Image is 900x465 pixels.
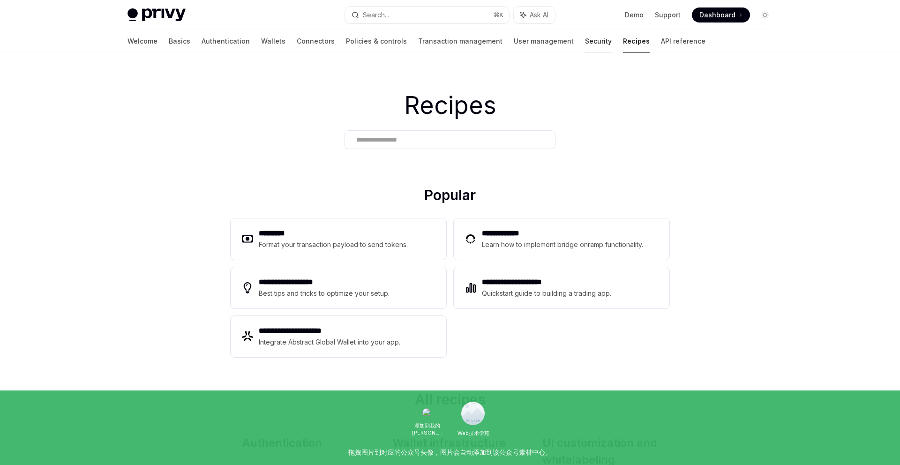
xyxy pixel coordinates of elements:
[346,30,407,52] a: Policies & controls
[757,7,772,22] button: Toggle dark mode
[169,30,190,52] a: Basics
[127,8,186,22] img: light logo
[454,218,669,260] a: **** **** ***Learn how to implement bridge onramp functionality.
[259,239,408,250] div: Format your transaction payload to send tokens.
[127,30,157,52] a: Welcome
[623,30,650,52] a: Recipes
[231,187,669,207] h2: Popular
[259,288,391,299] div: Best tips and tricks to optimize your setup.
[699,10,735,20] span: Dashboard
[655,10,681,20] a: Support
[482,239,646,250] div: Learn how to implement bridge onramp functionality.
[692,7,750,22] a: Dashboard
[494,11,503,19] span: ⌘ K
[261,30,285,52] a: Wallets
[482,288,612,299] div: Quickstart guide to building a trading app.
[345,7,509,23] button: Search...⌘K
[259,337,401,348] div: Integrate Abstract Global Wallet into your app.
[363,9,389,21] div: Search...
[585,30,612,52] a: Security
[418,30,502,52] a: Transaction management
[202,30,250,52] a: Authentication
[530,10,548,20] span: Ask AI
[231,218,446,260] a: **** ****Format your transaction payload to send tokens.
[661,30,705,52] a: API reference
[514,7,555,23] button: Ask AI
[297,30,335,52] a: Connectors
[625,10,644,20] a: Demo
[514,30,574,52] a: User management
